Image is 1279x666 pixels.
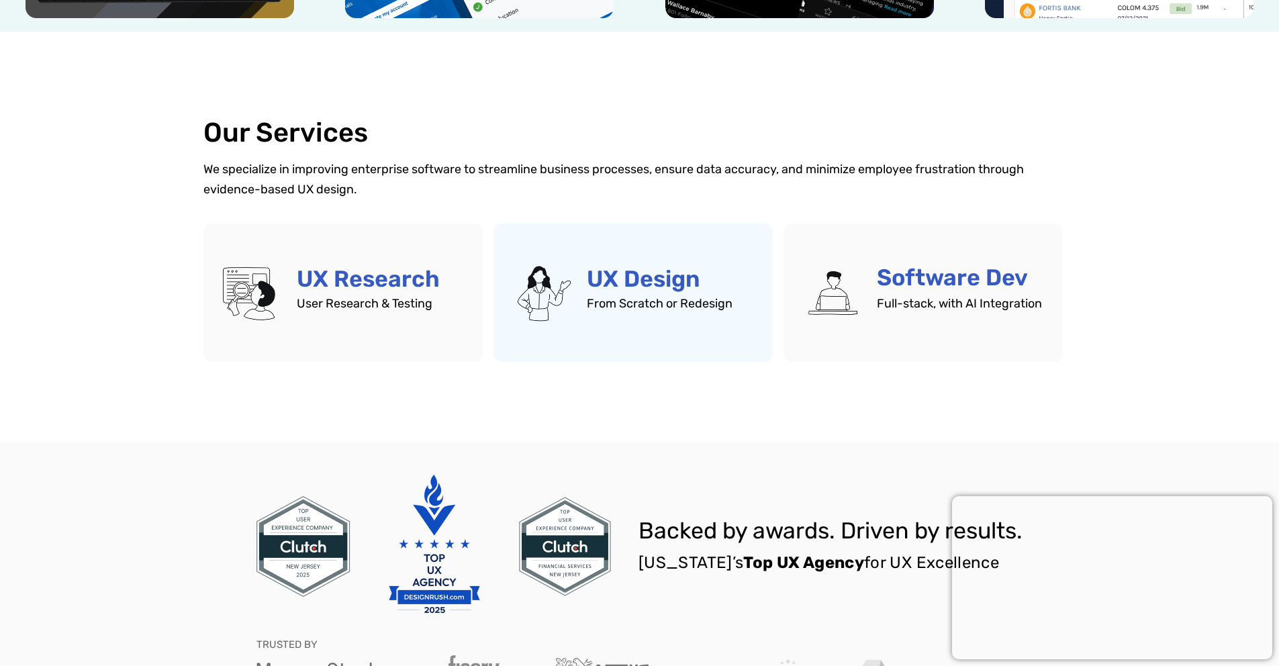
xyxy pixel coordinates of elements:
img: Clutch top user experience company for financial services in New Jersey [518,496,612,597]
p: We specialize in improving enterprise software to streamline business processes, ensure data accu... [203,159,1076,199]
a: UX Design [493,224,773,362]
input: Subscribe to UX Team newsletter. [3,189,12,197]
a: Software Dev [784,224,1063,362]
strong: Top UX Agency [743,553,864,572]
img: UX design agency [367,475,502,618]
span: Last Name [264,1,312,12]
iframe: Popup CTA [952,496,1272,659]
a: UX Research [203,224,483,362]
p: [US_STATE]’s for UX Excellence [638,552,1023,573]
span: Subscribe to UX Team newsletter. [17,187,522,199]
p: TRUSTED BY [256,640,318,650]
h2: Our Services [203,117,1076,148]
span: Backed by awards. Driven by results. [638,517,1023,544]
img: Clutch top user experience company in New Jersey [256,496,350,597]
